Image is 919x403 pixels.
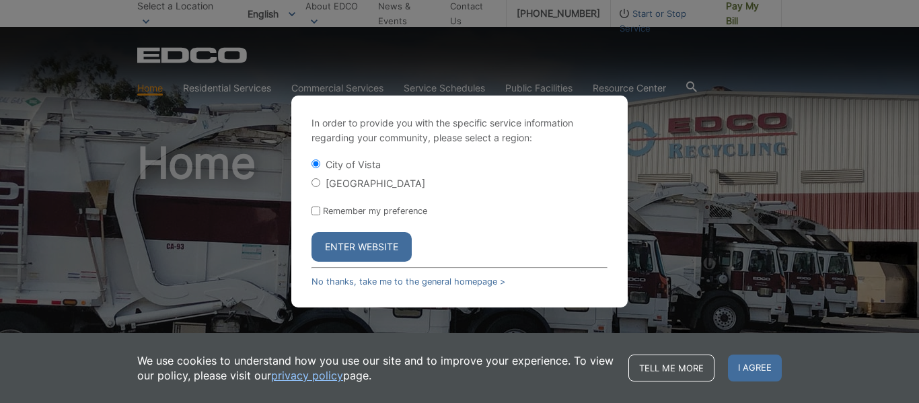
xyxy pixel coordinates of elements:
p: We use cookies to understand how you use our site and to improve your experience. To view our pol... [137,353,615,383]
button: Enter Website [311,232,412,262]
label: Remember my preference [323,206,427,216]
a: privacy policy [271,368,343,383]
p: In order to provide you with the specific service information regarding your community, please se... [311,116,608,145]
a: No thanks, take me to the general homepage > [311,277,505,287]
label: [GEOGRAPHIC_DATA] [326,178,425,189]
a: Tell me more [628,355,714,381]
span: I agree [728,355,782,381]
label: City of Vista [326,159,381,170]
